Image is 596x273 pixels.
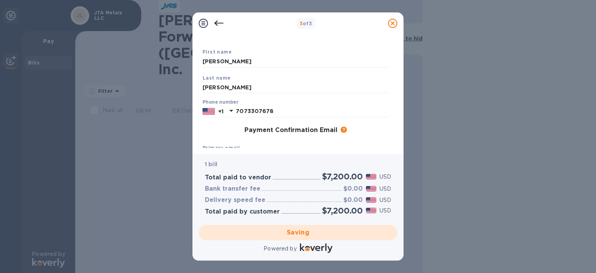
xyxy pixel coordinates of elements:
[379,207,391,215] p: USD
[300,21,303,26] span: 3
[379,196,391,204] p: USD
[205,161,217,167] b: 1 bill
[205,185,260,193] h3: Bank transfer fee
[379,185,391,193] p: USD
[203,100,238,105] label: Phone number
[203,75,231,81] b: Last name
[300,21,312,26] b: of 3
[343,196,363,204] h3: $0.00
[203,49,232,55] b: First name
[263,245,296,253] p: Powered by
[205,196,265,204] h3: Delivery speed fee
[236,106,389,117] input: Enter your phone number
[203,145,240,151] b: Primary email
[322,172,363,181] h2: $7,200.00
[244,127,338,134] h3: Payment Confirmation Email
[203,56,389,68] input: Enter your first name
[203,82,389,93] input: Enter your last name
[300,243,333,253] img: Logo
[322,206,363,216] h2: $7,200.00
[366,208,376,213] img: USD
[366,174,376,179] img: USD
[205,208,280,216] h3: Total paid by customer
[218,108,223,115] p: +1
[205,174,271,181] h3: Total paid to vendor
[366,186,376,191] img: USD
[203,107,215,116] img: US
[379,173,391,181] p: USD
[343,185,363,193] h3: $0.00
[366,197,376,203] img: USD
